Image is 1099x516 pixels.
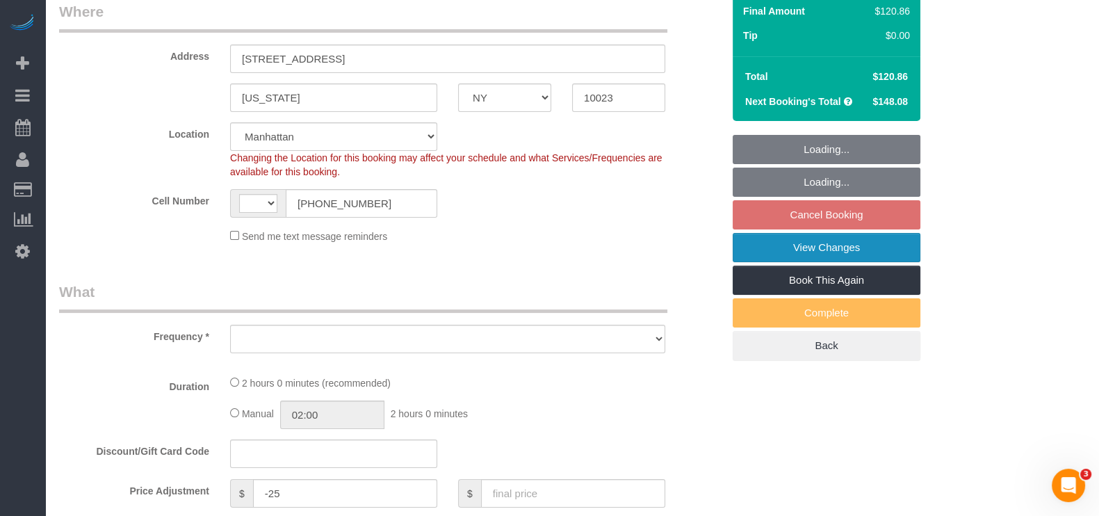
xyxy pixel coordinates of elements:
a: Book This Again [733,266,920,295]
img: Automaid Logo [8,14,36,33]
input: Zip Code [572,83,665,112]
label: Discount/Gift Card Code [49,440,220,458]
legend: What [59,282,667,313]
iframe: Intercom live chat [1052,469,1085,502]
span: $ [230,479,253,508]
label: Cell Number [49,189,220,208]
label: Duration [49,375,220,394]
span: $120.86 [872,71,908,82]
input: City [230,83,437,112]
div: $120.86 [870,4,910,18]
input: Cell Number [286,189,437,218]
span: 3 [1080,469,1091,480]
span: Manual [242,408,274,419]
span: Send me text message reminders [242,231,387,242]
input: final price [481,479,665,508]
span: 2 hours 0 minutes (recommended) [242,378,391,389]
label: Final Amount [743,4,805,18]
strong: Next Booking's Total [745,96,841,107]
label: Tip [743,29,758,42]
a: Back [733,331,920,360]
span: 2 hours 0 minutes [391,408,468,419]
legend: Where [59,1,667,33]
label: Price Adjustment [49,479,220,498]
strong: Total [745,71,767,82]
label: Address [49,45,220,63]
span: $148.08 [872,96,908,107]
label: Frequency * [49,325,220,344]
label: Location [49,122,220,141]
div: $0.00 [870,29,910,42]
span: $ [458,479,481,508]
span: Changing the Location for this booking may affect your schedule and what Services/Frequencies are... [230,152,662,177]
a: View Changes [733,233,920,262]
